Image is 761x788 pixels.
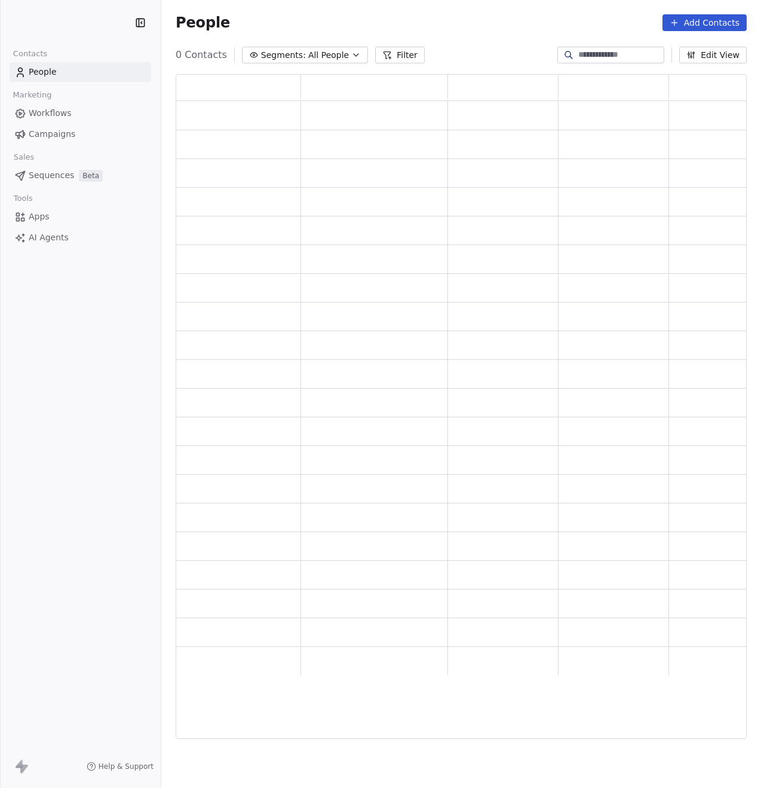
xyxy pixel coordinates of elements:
span: Sequences [29,169,74,182]
span: People [176,14,230,32]
a: Apps [10,207,151,227]
span: Marketing [8,86,57,104]
span: Campaigns [29,128,75,141]
button: Add Contacts [662,14,747,31]
span: People [29,66,57,78]
span: 0 Contacts [176,48,227,62]
span: Help & Support [99,762,154,771]
span: Sales [8,148,39,166]
button: Filter [375,47,425,63]
a: AI Agents [10,228,151,248]
span: Contacts [8,45,53,63]
span: Segments: [261,49,306,62]
span: All People [308,49,349,62]
a: SequencesBeta [10,166,151,185]
a: Workflows [10,103,151,123]
span: AI Agents [29,231,69,244]
button: Edit View [679,47,747,63]
span: Tools [8,190,38,207]
a: Help & Support [87,762,154,771]
span: Workflows [29,107,72,120]
span: Apps [29,210,50,223]
span: Beta [79,170,103,182]
a: Campaigns [10,124,151,144]
a: People [10,62,151,82]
